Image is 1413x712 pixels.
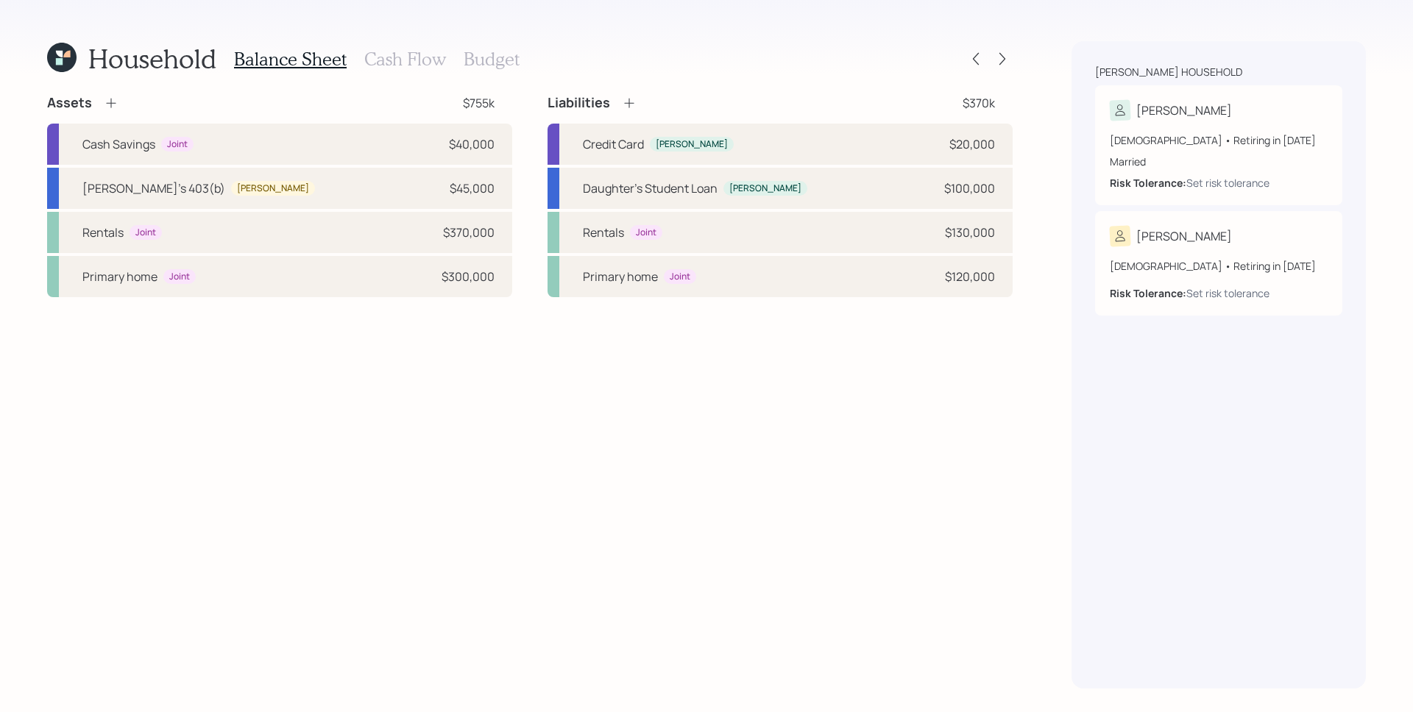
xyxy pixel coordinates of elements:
b: Risk Tolerance: [1110,176,1186,190]
div: [PERSON_NAME] [729,182,801,195]
div: Cash Savings [82,135,155,153]
div: [PERSON_NAME] [656,138,728,151]
div: Rentals [583,224,624,241]
div: $100,000 [944,179,995,197]
div: Primary home [583,268,658,285]
div: Daughter's Student Loan [583,179,718,197]
div: $120,000 [945,268,995,285]
div: [PERSON_NAME] [1136,227,1232,245]
div: $45,000 [450,179,495,197]
h3: Budget [464,49,520,70]
h3: Balance Sheet [234,49,347,70]
div: Primary home [82,268,157,285]
div: [DEMOGRAPHIC_DATA] • Retiring in [DATE] [1110,258,1328,274]
div: $130,000 [945,224,995,241]
div: $40,000 [449,135,495,153]
div: [PERSON_NAME] household [1095,65,1242,79]
h4: Assets [47,95,92,111]
div: $370,000 [443,224,495,241]
div: Joint [670,271,690,283]
div: $755k [463,94,495,112]
h1: Household [88,43,216,74]
div: Joint [169,271,190,283]
div: Joint [167,138,188,151]
div: [PERSON_NAME] [1136,102,1232,119]
div: $370k [963,94,995,112]
div: Joint [636,227,656,239]
div: $20,000 [949,135,995,153]
div: [PERSON_NAME] [237,182,309,195]
div: $300,000 [442,268,495,285]
div: Set risk tolerance [1186,175,1269,191]
h4: Liabilities [548,95,610,111]
div: Set risk tolerance [1186,285,1269,301]
div: Married [1110,154,1328,169]
div: [DEMOGRAPHIC_DATA] • Retiring in [DATE] [1110,132,1328,148]
div: Credit Card [583,135,644,153]
div: Joint [135,227,156,239]
h3: Cash Flow [364,49,446,70]
b: Risk Tolerance: [1110,286,1186,300]
div: Rentals [82,224,124,241]
div: [PERSON_NAME]'s 403(b) [82,179,225,197]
